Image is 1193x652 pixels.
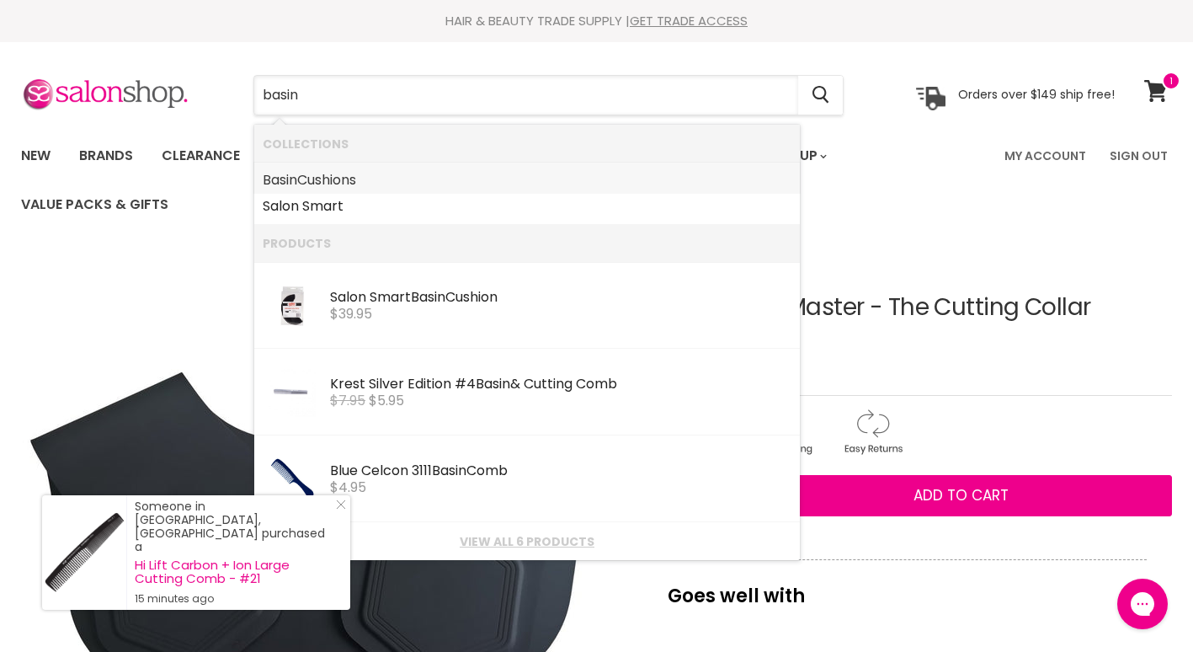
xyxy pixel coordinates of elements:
[668,559,1147,615] p: Goes well with
[8,138,63,174] a: New
[269,357,316,428] img: krest_4_silver_edition_cutting_comb_200x.jpg
[269,270,316,341] img: Salon-Smart-Basin-Cushion_200x.jpg
[135,558,333,585] a: Hi Lift Carbon + Ion Large Cutting Comb - #21
[135,592,333,606] small: 15 minutes ago
[476,374,510,393] b: Basin
[411,287,445,307] b: Basin
[1109,573,1176,635] iframe: Gorgias live chat messenger
[263,170,297,190] b: Basin
[1100,138,1178,174] a: Sign Out
[269,444,316,515] img: 128007_2_200x.jpg
[263,167,791,194] a: Cushions
[8,187,181,222] a: Value Packs & Gifts
[330,304,372,323] span: $39.95
[330,463,791,481] div: Blue Celcon 3111 Comb
[913,485,1009,505] span: Add to cart
[330,478,366,497] span: $4.95
[336,500,346,510] svg: Close Icon
[642,295,1172,321] h1: Hi Lift Colour Master - The Cutting Collar
[254,349,800,436] li: Products: Krest Silver Edition #4 Basin & Cutting Comb
[42,495,126,610] a: Visit product page
[828,406,917,457] img: returns.gif
[254,224,800,262] li: Products
[254,193,800,224] li: Collections: Salon Smart
[135,500,333,606] div: Someone in [GEOGRAPHIC_DATA], [GEOGRAPHIC_DATA] purchased a
[254,163,800,194] li: Collections: Basin Cushions
[263,535,791,548] a: View all 6 products
[330,377,791,394] div: Krest Silver Edition #4 & Cutting Comb
[330,391,365,410] s: $7.95
[253,75,844,115] form: Product
[749,475,1172,517] button: Add to cart
[798,76,843,115] button: Search
[149,138,253,174] a: Clearance
[254,125,800,163] li: Collections
[994,138,1096,174] a: My Account
[329,500,346,516] a: Close Notification
[254,522,800,560] li: View All
[67,138,146,174] a: Brands
[254,436,800,522] li: Products: Blue Celcon 3111 Basin Comb
[254,76,798,115] input: Search
[263,193,791,220] a: Salon Smart
[254,262,800,349] li: Products: Salon Smart Basin Cushion
[432,461,466,480] b: Basin
[630,12,748,29] a: GET TRADE ACCESS
[8,131,994,229] ul: Main menu
[330,290,791,307] div: Salon Smart Cushion
[958,87,1115,102] p: Orders over $149 ship free!
[369,391,404,410] span: $5.95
